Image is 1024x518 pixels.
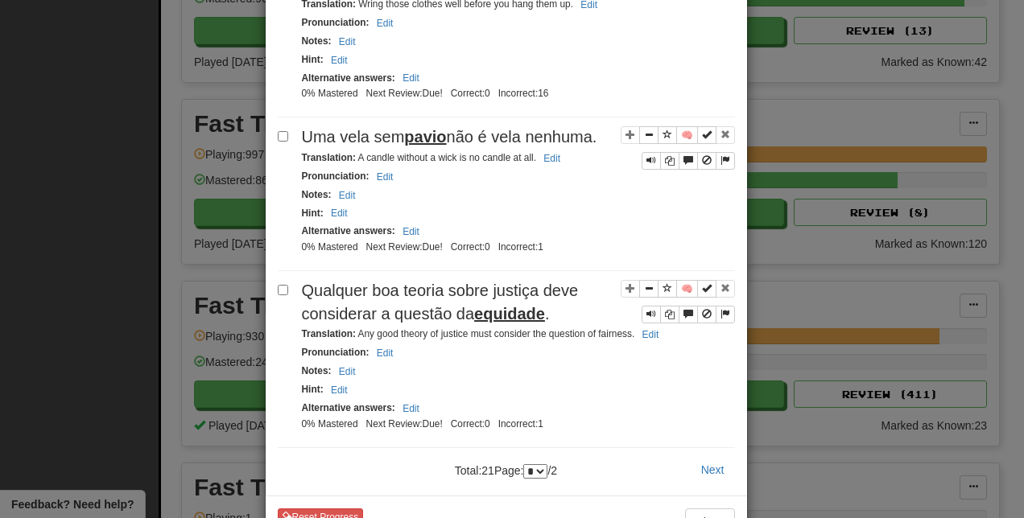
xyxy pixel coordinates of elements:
[372,14,398,32] button: Edit
[372,168,398,186] button: Edit
[302,54,324,65] strong: Hint :
[362,240,447,254] li: Next Review:
[494,417,547,431] li: Incorrect: 1
[398,400,424,417] button: Edit
[326,381,353,399] button: Edit
[302,328,356,339] strong: Translation :
[302,128,597,146] span: Uma vela sem não é vela nenhuma.
[334,363,361,380] button: Edit
[302,17,370,28] strong: Pronunciation :
[372,344,398,362] button: Edit
[334,187,361,204] button: Edit
[302,72,395,84] strong: Alternative answers :
[362,87,447,101] li: Next Review:
[302,152,566,163] small: A candle without a wick is no candle at all.
[302,152,356,163] strong: Translation :
[447,417,494,431] li: Correct: 0
[642,306,735,323] div: Sentence controls
[302,282,579,323] span: Qualquer boa teoria sobre justiça deve considerar a questão da .
[676,126,698,144] button: 🧠
[621,125,735,170] div: Sentence controls
[302,189,332,200] strong: Notes :
[539,150,565,167] button: Edit
[398,69,424,87] button: Edit
[298,87,362,101] li: 0% Mastered
[302,365,332,376] strong: Notes :
[676,280,698,298] button: 🧠
[423,241,443,253] span: 2025-09-17
[298,417,362,431] li: 0% Mastered
[423,88,443,99] span: 2025-09-16
[494,240,547,254] li: Incorrect: 1
[691,456,735,483] button: Next
[302,402,395,413] strong: Alternative answers :
[621,279,735,323] div: Sentence controls
[302,171,370,182] strong: Pronunciation :
[638,326,664,343] button: Edit
[642,152,735,170] div: Sentence controls
[474,305,545,323] u: equidade
[447,240,494,254] li: Correct: 0
[398,223,424,240] button: Edit
[302,328,664,339] small: Any good theory of justice must consider the question of fairness.
[326,204,353,222] button: Edit
[302,208,324,219] strong: Hint :
[362,417,447,431] li: Next Review:
[298,240,362,254] li: 0% Mastered
[423,418,443,430] span: 2025-09-17
[302,225,395,236] strong: Alternative answers :
[302,347,370,358] strong: Pronunciation :
[447,87,494,101] li: Correct: 0
[404,128,446,146] u: pavio
[334,33,361,51] button: Edit
[426,456,586,479] div: Total: 21 Page: / 2
[302,384,324,395] strong: Hint :
[494,87,553,101] li: Incorrect: 16
[302,35,332,47] strong: Notes :
[326,51,353,69] button: Edit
